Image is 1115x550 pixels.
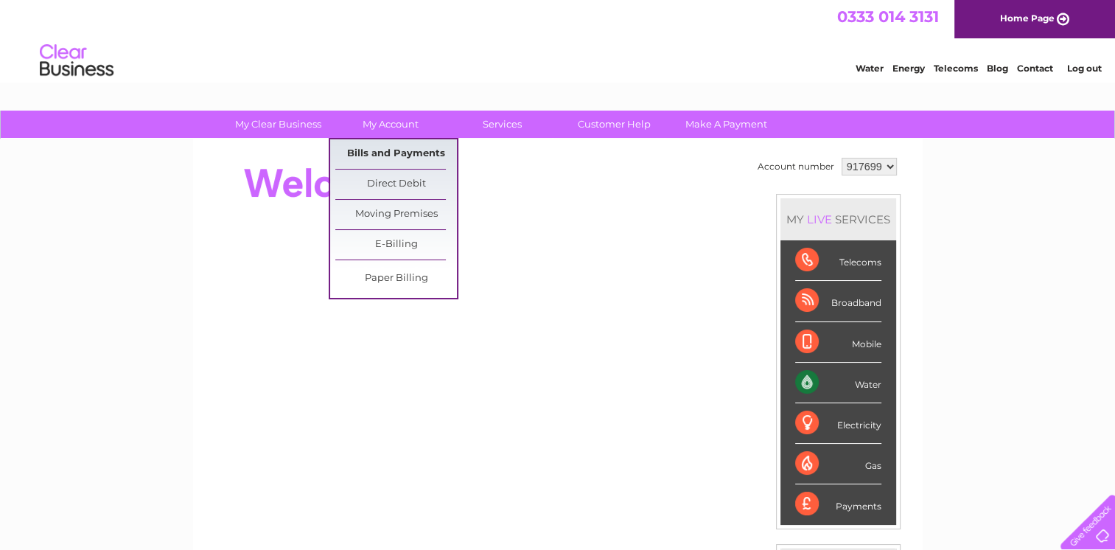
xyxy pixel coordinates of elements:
div: Electricity [795,403,881,444]
a: Paper Billing [335,264,457,293]
a: E-Billing [335,230,457,260]
a: Moving Premises [335,200,457,229]
a: Make A Payment [665,111,787,138]
div: LIVE [804,212,835,226]
div: Broadband [795,281,881,321]
div: Mobile [795,322,881,363]
a: Blog [987,63,1008,74]
a: My Clear Business [217,111,339,138]
div: Clear Business is a trading name of Verastar Limited (registered in [GEOGRAPHIC_DATA] No. 3667643... [210,8,906,72]
div: Payments [795,484,881,524]
a: Customer Help [553,111,675,138]
div: MY SERVICES [780,198,896,240]
div: Gas [795,444,881,484]
div: Telecoms [795,240,881,281]
a: Energy [892,63,925,74]
a: 0333 014 3131 [837,7,939,26]
a: Water [856,63,884,74]
div: Water [795,363,881,403]
a: Contact [1017,63,1053,74]
a: Direct Debit [335,170,457,199]
img: logo.png [39,38,114,83]
a: Services [441,111,563,138]
td: Account number [754,154,838,179]
a: Bills and Payments [335,139,457,169]
a: Telecoms [934,63,978,74]
a: My Account [329,111,451,138]
a: Log out [1066,63,1101,74]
